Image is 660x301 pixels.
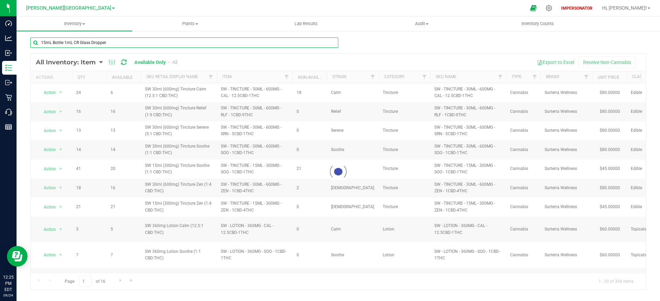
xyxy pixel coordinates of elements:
span: Inventory Counts [512,21,563,27]
div: Manage settings [545,5,553,11]
span: Open Ecommerce Menu [526,1,541,15]
a: Lab Results [248,17,364,31]
span: Audit [364,21,479,27]
p: 09/24 [3,293,13,298]
inline-svg: Analytics [5,35,12,42]
span: [PERSON_NAME][GEOGRAPHIC_DATA] [26,5,111,11]
inline-svg: Retail [5,94,12,101]
a: Inventory Counts [480,17,596,31]
inline-svg: Dashboard [5,20,12,27]
span: Plants [133,21,248,27]
a: Plants [132,17,248,31]
p: 12:25 PM EDT [3,274,13,293]
span: Hi, [PERSON_NAME]! [602,5,647,11]
inline-svg: Reports [5,123,12,130]
inline-svg: Outbound [5,79,12,86]
inline-svg: Call Center [5,109,12,116]
input: Search Item Name, Retail Display Name, SKU, Part Number... [30,37,338,48]
inline-svg: Inventory [5,64,12,71]
a: Audit [364,17,480,31]
a: Inventory [17,17,132,31]
iframe: Resource center [7,246,28,267]
inline-svg: Inbound [5,50,12,56]
span: Lab Results [285,21,327,27]
span: Inventory [17,21,132,27]
p: IMPERSONATOR [558,5,595,11]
